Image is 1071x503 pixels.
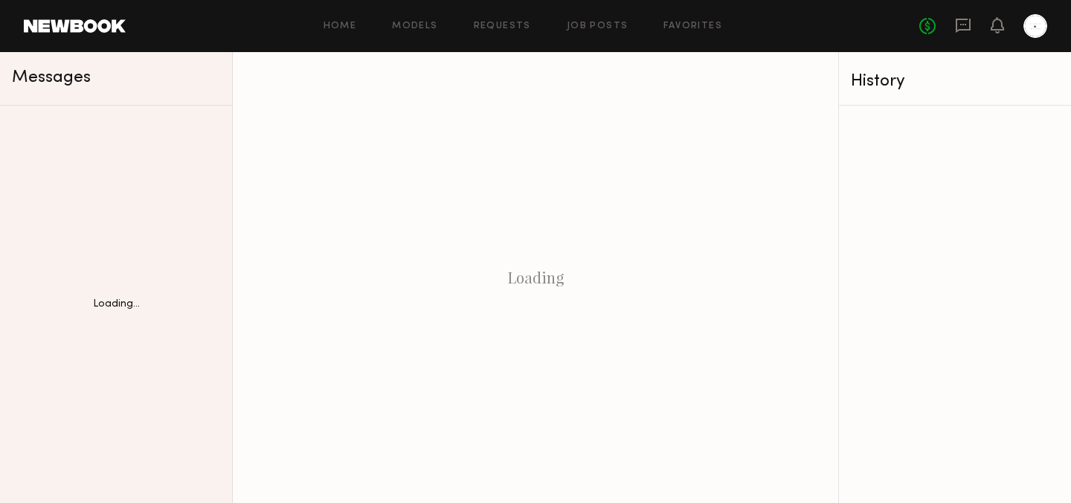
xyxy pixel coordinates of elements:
a: Job Posts [567,22,628,31]
a: Favorites [663,22,722,31]
a: Requests [474,22,531,31]
div: History [851,73,1059,90]
div: Loading [233,52,838,503]
span: Messages [12,69,91,86]
div: Loading... [93,299,140,310]
a: Models [392,22,437,31]
a: Home [324,22,357,31]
